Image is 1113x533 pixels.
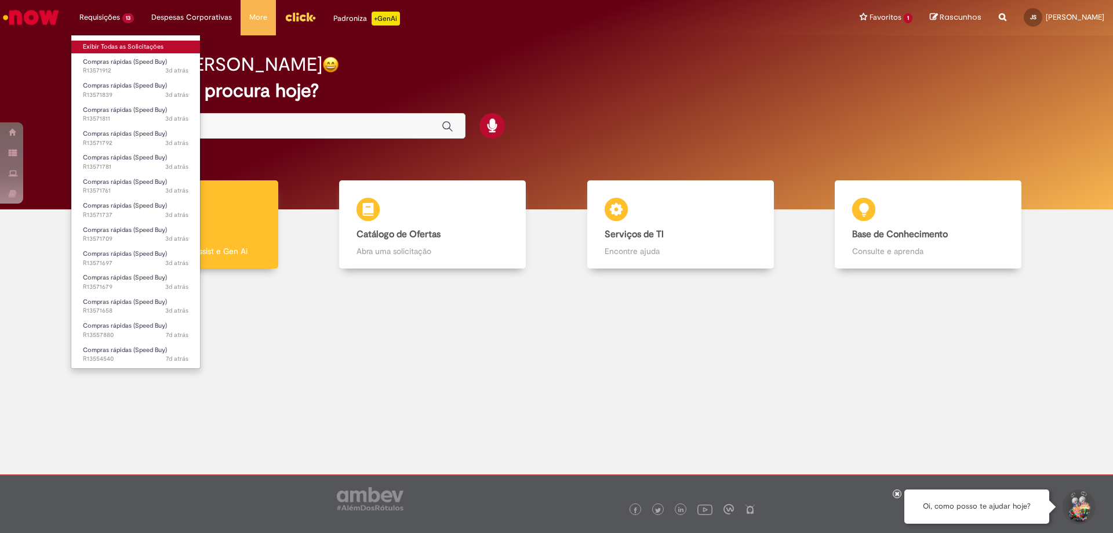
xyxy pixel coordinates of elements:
[285,8,316,26] img: click_logo_yellow_360x200.png
[165,282,188,291] time: 26/09/2025 16:38:15
[852,245,1004,257] p: Consulte e aprenda
[61,180,309,269] a: Tirar dúvidas Tirar dúvidas com Lupi Assist e Gen Ai
[166,331,188,339] time: 23/09/2025 09:52:58
[83,234,188,244] span: R13571709
[71,79,200,101] a: Aberto R13571839 : Compras rápidas (Speed Buy)
[83,259,188,268] span: R13571697
[357,229,441,240] b: Catálogo de Ofertas
[100,55,322,75] h2: Bom dia, [PERSON_NAME]
[165,139,188,147] span: 3d atrás
[79,12,120,23] span: Requisições
[165,234,188,243] time: 26/09/2025 16:43:24
[71,151,200,173] a: Aberto R13571781 : Compras rápidas (Speed Buy)
[83,306,188,316] span: R13571658
[678,507,684,514] img: logo_footer_linkedin.png
[1061,490,1096,524] button: Iniciar Conversa de Suporte
[83,249,167,258] span: Compras rápidas (Speed Buy)
[333,12,400,26] div: Padroniza
[165,186,188,195] time: 26/09/2025 16:48:25
[122,13,134,23] span: 13
[151,12,232,23] span: Despesas Corporativas
[165,66,188,75] span: 3d atrás
[71,224,200,245] a: Aberto R13571709 : Compras rápidas (Speed Buy)
[723,504,734,514] img: logo_footer_workplace.png
[556,180,805,269] a: Serviços de TI Encontre ajuda
[745,504,755,514] img: logo_footer_naosei.png
[165,66,188,75] time: 26/09/2025 17:06:43
[249,12,267,23] span: More
[83,346,167,354] span: Compras rápidas (Speed Buy)
[165,306,188,315] span: 3d atrás
[83,129,167,138] span: Compras rápidas (Speed Buy)
[71,35,201,369] ul: Requisições
[309,180,557,269] a: Catálogo de Ofertas Abra uma solicitação
[71,344,200,365] a: Aberto R13554540 : Compras rápidas (Speed Buy)
[870,12,901,23] span: Favoritos
[83,354,188,364] span: R13554540
[165,162,188,171] span: 3d atrás
[83,139,188,148] span: R13571792
[165,259,188,267] time: 26/09/2025 16:40:58
[165,139,188,147] time: 26/09/2025 16:52:33
[83,273,167,282] span: Compras rápidas (Speed Buy)
[71,104,200,125] a: Aberto R13571811 : Compras rápidas (Speed Buy)
[83,90,188,100] span: R13571839
[71,176,200,197] a: Aberto R13571761 : Compras rápidas (Speed Buy)
[165,234,188,243] span: 3d atrás
[71,320,200,341] a: Aberto R13557880 : Compras rápidas (Speed Buy)
[166,354,188,363] span: 7d atrás
[904,13,912,23] span: 1
[71,271,200,293] a: Aberto R13571679 : Compras rápidas (Speed Buy)
[83,186,188,195] span: R13571761
[1,6,61,29] img: ServiceNow
[697,502,712,517] img: logo_footer_youtube.png
[83,331,188,340] span: R13557880
[805,180,1053,269] a: Base de Conhecimento Consulte e aprenda
[165,211,188,219] time: 26/09/2025 16:45:59
[1046,12,1104,22] span: [PERSON_NAME]
[83,226,167,234] span: Compras rápidas (Speed Buy)
[165,282,188,291] span: 3d atrás
[83,66,188,75] span: R13571912
[83,177,167,186] span: Compras rápidas (Speed Buy)
[165,186,188,195] span: 3d atrás
[165,162,188,171] time: 26/09/2025 16:50:40
[165,211,188,219] span: 3d atrás
[83,321,167,330] span: Compras rápidas (Speed Buy)
[165,114,188,123] time: 26/09/2025 16:55:13
[83,114,188,124] span: R13571811
[83,106,167,114] span: Compras rápidas (Speed Buy)
[852,229,948,240] b: Base de Conhecimento
[372,12,400,26] p: +GenAi
[605,229,664,240] b: Serviços de TI
[71,128,200,149] a: Aberto R13571792 : Compras rápidas (Speed Buy)
[322,56,339,73] img: happy-face.png
[904,490,1049,524] div: Oi, como posso te ajudar hoje?
[632,507,638,513] img: logo_footer_facebook.png
[83,282,188,292] span: R13571679
[165,114,188,123] span: 3d atrás
[83,162,188,172] span: R13571781
[165,259,188,267] span: 3d atrás
[655,507,661,513] img: logo_footer_twitter.png
[71,296,200,317] a: Aberto R13571658 : Compras rápidas (Speed Buy)
[83,211,188,220] span: R13571737
[940,12,981,23] span: Rascunhos
[165,90,188,99] time: 26/09/2025 16:57:44
[83,81,167,90] span: Compras rápidas (Speed Buy)
[71,248,200,269] a: Aberto R13571697 : Compras rápidas (Speed Buy)
[337,487,403,510] img: logo_footer_ambev_rotulo_gray.png
[83,201,167,210] span: Compras rápidas (Speed Buy)
[71,41,200,53] a: Exibir Todas as Solicitações
[165,90,188,99] span: 3d atrás
[605,245,756,257] p: Encontre ajuda
[83,57,167,66] span: Compras rápidas (Speed Buy)
[1030,13,1036,21] span: JS
[165,306,188,315] time: 26/09/2025 16:35:07
[166,331,188,339] span: 7d atrás
[930,12,981,23] a: Rascunhos
[166,354,188,363] time: 22/09/2025 11:22:42
[100,81,1013,101] h2: O que você procura hoje?
[83,153,167,162] span: Compras rápidas (Speed Buy)
[71,200,200,221] a: Aberto R13571737 : Compras rápidas (Speed Buy)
